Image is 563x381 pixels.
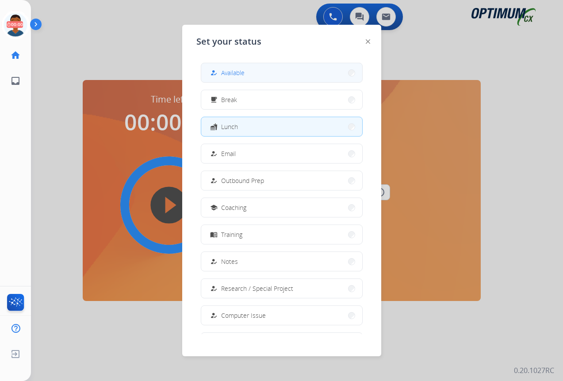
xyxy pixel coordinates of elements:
[514,365,554,376] p: 0.20.1027RC
[210,204,217,211] mat-icon: school
[196,35,261,48] span: Set your status
[10,50,21,61] mat-icon: home
[210,96,217,103] mat-icon: free_breakfast
[221,149,236,158] span: Email
[366,39,370,44] img: close-button
[210,69,217,76] mat-icon: how_to_reg
[201,333,362,352] button: Internet Issue
[201,144,362,163] button: Email
[201,252,362,271] button: Notes
[10,76,21,86] mat-icon: inbox
[221,284,293,293] span: Research / Special Project
[210,258,217,265] mat-icon: how_to_reg
[221,203,246,212] span: Coaching
[201,63,362,82] button: Available
[201,198,362,217] button: Coaching
[210,285,217,292] mat-icon: how_to_reg
[210,312,217,319] mat-icon: how_to_reg
[221,176,264,185] span: Outbound Prep
[221,257,238,266] span: Notes
[201,225,362,244] button: Training
[221,122,238,131] span: Lunch
[210,177,217,184] mat-icon: how_to_reg
[221,95,237,104] span: Break
[201,117,362,136] button: Lunch
[210,150,217,157] mat-icon: how_to_reg
[210,123,217,130] mat-icon: fastfood
[221,230,242,239] span: Training
[210,231,217,238] mat-icon: menu_book
[201,171,362,190] button: Outbound Prep
[201,90,362,109] button: Break
[201,306,362,325] button: Computer Issue
[221,311,266,320] span: Computer Issue
[201,279,362,298] button: Research / Special Project
[221,68,245,77] span: Available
